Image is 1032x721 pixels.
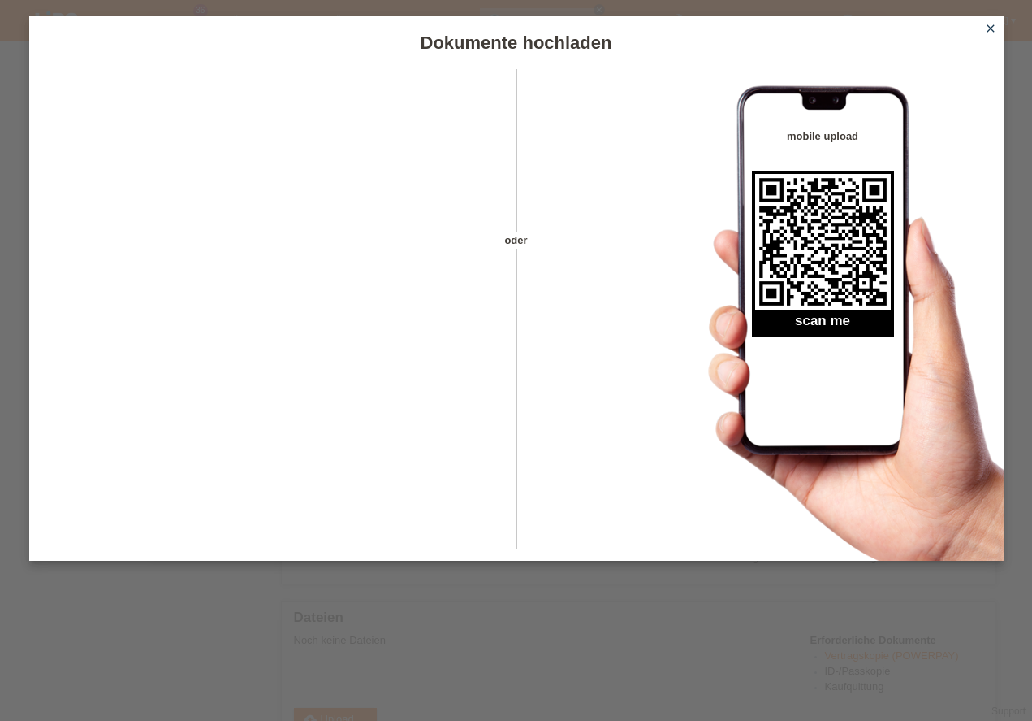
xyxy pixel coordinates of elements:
h1: Dokumente hochladen [29,33,1004,53]
span: oder [488,232,545,249]
h2: scan me [752,313,894,337]
i: close [984,22,997,35]
h4: mobile upload [752,130,894,142]
iframe: Upload [54,110,488,516]
a: close [980,20,1001,39]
